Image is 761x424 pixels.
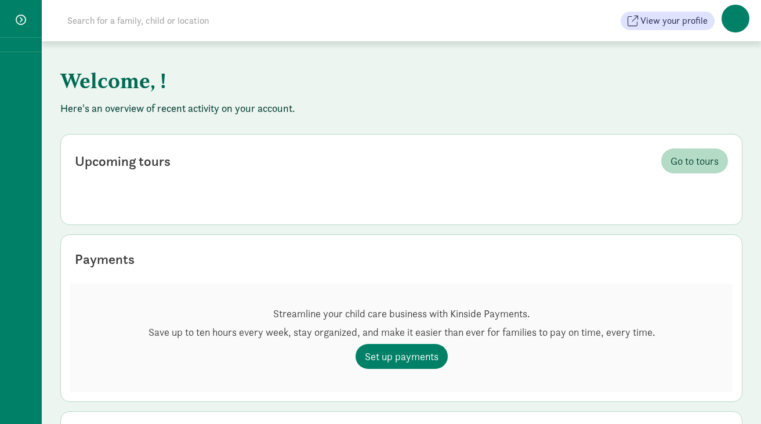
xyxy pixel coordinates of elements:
[621,12,715,30] button: View your profile
[148,307,655,321] p: Streamline your child care business with Kinside Payments.
[60,102,742,115] p: Here's an overview of recent activity on your account.
[640,14,708,28] span: View your profile
[148,325,655,339] p: Save up to ten hours every week, stay organized, and make it easier than ever for families to pay...
[75,151,171,172] div: Upcoming tours
[671,153,719,169] span: Go to tours
[75,249,135,270] div: Payments
[60,9,386,32] input: Search for a family, child or location
[356,344,448,369] a: Set up payments
[365,349,439,364] span: Set up payments
[661,148,728,173] a: Go to tours
[60,60,635,102] h1: Welcome, !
